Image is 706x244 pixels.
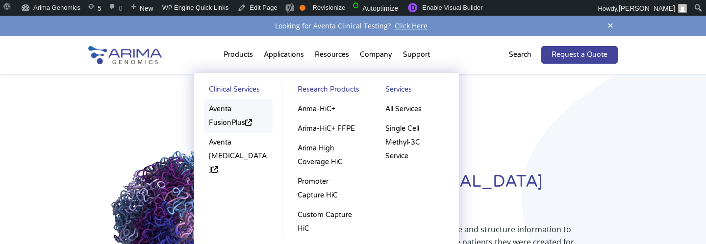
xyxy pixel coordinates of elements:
a: Research Products [293,83,361,99]
a: Aventa [MEDICAL_DATA] [204,133,273,180]
iframe: Chat Widget [657,197,706,244]
a: Promoter Capture HiC [293,172,361,205]
div: Looking for Aventa Clinical Testing? [88,20,618,32]
a: Arima-HiC+ [293,99,361,119]
p: Search [509,49,531,61]
a: Services [380,83,449,99]
a: Click Here [391,21,431,30]
a: Arima-HiC+ FFPE [293,119,361,139]
a: Request a Quote [541,46,618,64]
img: Arima-Genomics-logo [88,46,162,64]
h1: Redefining [MEDICAL_DATA] Diagnostics [306,171,618,223]
a: Custom Capture HiC [293,205,361,239]
a: Arima High Coverage HiC [293,139,361,172]
a: Aventa FusionPlus [204,99,273,133]
a: Single Cell Methyl-3C Service [380,119,449,166]
a: All Services [380,99,449,119]
span: [PERSON_NAME] [619,4,675,12]
div: OK [300,5,305,11]
a: Clinical Services [204,83,273,99]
